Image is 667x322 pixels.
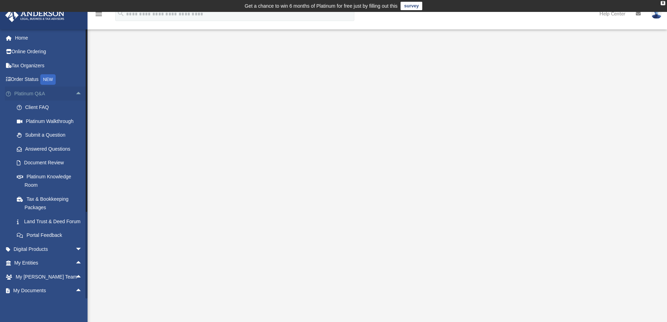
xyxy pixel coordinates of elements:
a: Home [5,31,93,45]
div: Get a chance to win 6 months of Platinum for free just by filling out this [245,2,398,10]
div: close [661,1,665,5]
span: arrow_drop_up [75,256,89,270]
i: menu [95,10,103,18]
a: Tax & Bookkeeping Packages [10,192,93,214]
a: Document Review [10,156,93,170]
a: My Documentsarrow_drop_up [5,284,89,298]
a: Platinum Walkthrough [10,114,93,128]
span: arrow_drop_up [75,270,89,284]
a: Answered Questions [10,142,93,156]
a: menu [95,13,103,18]
a: Online Ordering [5,45,93,59]
img: Anderson Advisors Platinum Portal [3,8,67,22]
img: User Pic [651,9,662,19]
a: Platinum Knowledge Room [10,170,93,192]
a: Platinum Q&Aarrow_drop_up [5,87,93,101]
a: My Entitiesarrow_drop_up [5,256,93,270]
a: Digital Productsarrow_drop_down [5,242,93,256]
span: arrow_drop_down [75,242,89,256]
a: Tax Organizers [5,59,93,73]
a: Online Learningarrow_drop_up [5,297,89,311]
span: arrow_drop_up [75,297,89,312]
a: Land Trust & Deed Forum [10,214,93,228]
a: survey [401,2,422,10]
a: My [PERSON_NAME] Teamarrow_drop_up [5,270,89,284]
a: Order StatusNEW [5,73,93,87]
a: Portal Feedback [10,228,93,242]
span: arrow_drop_up [75,284,89,298]
span: arrow_drop_up [75,87,89,101]
a: Submit a Question [10,128,93,142]
div: NEW [40,74,56,85]
a: Client FAQ [10,101,93,115]
i: search [117,9,125,17]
